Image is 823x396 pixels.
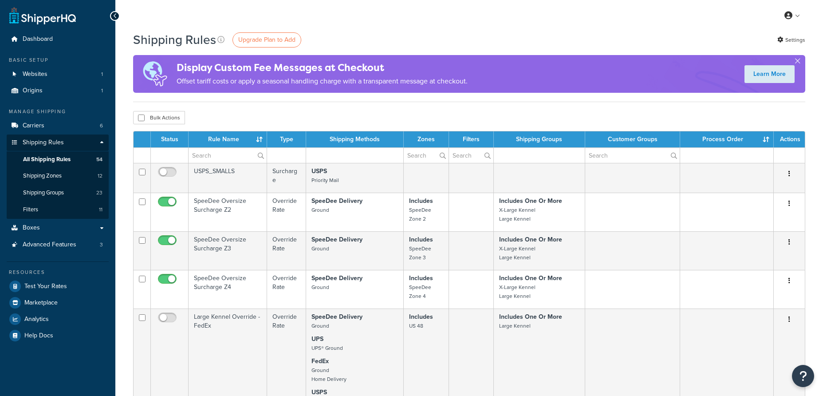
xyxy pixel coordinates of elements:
strong: Includes One Or More [499,312,562,321]
small: SpeeDee Zone 3 [409,245,431,261]
li: Shipping Rules [7,135,109,219]
input: Search [449,148,493,163]
span: Origins [23,87,43,95]
a: Advanced Features 3 [7,237,109,253]
th: Filters [449,131,494,147]
small: Priority Mail [311,176,339,184]
a: Analytics [7,311,109,327]
span: Help Docs [24,332,53,340]
td: SpeeDee Oversize Surcharge Z3 [189,231,267,270]
td: Override Rate [267,193,306,231]
strong: SpeeDee Delivery [311,196,362,206]
th: Process Order : activate to sort column ascending [680,131,774,147]
strong: Includes One Or More [499,235,562,244]
div: Manage Shipping [7,108,109,115]
th: Status [151,131,189,147]
li: Origins [7,83,109,99]
strong: Includes [409,235,433,244]
div: Basic Setup [7,56,109,64]
a: Filters 11 [7,202,109,218]
span: Advanced Features [23,241,76,249]
strong: SpeeDee Delivery [311,273,362,283]
div: Resources [7,269,109,276]
li: All Shipping Rules [7,151,109,168]
span: 3 [100,241,103,249]
button: Open Resource Center [792,365,814,387]
small: X-Large Kennel Large Kennel [499,245,536,261]
li: Shipping Groups [7,185,109,201]
td: SpeeDee Oversize Surcharge Z4 [189,270,267,309]
span: Analytics [24,316,49,323]
small: Ground [311,245,329,253]
small: UPS® Ground [311,344,343,352]
a: ShipperHQ Home [9,7,76,24]
button: Bulk Actions [133,111,185,124]
span: 23 [96,189,102,197]
small: X-Large Kennel Large Kennel [499,206,536,223]
th: Actions [774,131,805,147]
span: 1 [101,87,103,95]
small: Ground [311,206,329,214]
a: Websites 1 [7,66,109,83]
strong: Includes One Or More [499,196,562,206]
a: Test Your Rates [7,278,109,294]
input: Search [404,148,448,163]
a: Boxes [7,220,109,236]
small: X-Large Kennel Large Kennel [499,283,536,300]
strong: Includes [409,312,433,321]
a: Shipping Rules [7,135,109,151]
a: Shipping Groups 23 [7,185,109,201]
span: Carriers [23,122,44,130]
th: Shipping Groups [494,131,585,147]
span: Shipping Zones [23,172,62,180]
strong: Includes [409,196,433,206]
span: 54 [96,156,102,163]
td: Override Rate [267,270,306,309]
span: Filters [23,206,38,214]
a: Help Docs [7,328,109,344]
small: Ground [311,283,329,291]
span: Dashboard [23,36,53,43]
input: Search [189,148,267,163]
a: Dashboard [7,31,109,48]
p: Offset tariff costs or apply a seasonal handling charge with a transparent message at checkout. [177,75,468,87]
a: Settings [777,34,805,46]
th: Customer Groups [585,131,681,147]
th: Zones [404,131,449,147]
strong: SpeeDee Delivery [311,312,362,321]
a: Shipping Zones 12 [7,168,109,184]
strong: Includes One Or More [499,273,562,283]
a: Carriers 6 [7,118,109,134]
span: Shipping Rules [23,139,64,147]
strong: Includes [409,273,433,283]
th: Type [267,131,306,147]
span: Marketplace [24,299,58,307]
a: All Shipping Rules 54 [7,151,109,168]
td: USPS_SMALLS [189,163,267,193]
span: All Shipping Rules [23,156,71,163]
small: US 48 [409,322,423,330]
small: SpeeDee Zone 2 [409,206,431,223]
small: Large Kennel [499,322,531,330]
strong: USPS [311,166,327,176]
strong: FedEx [311,356,329,366]
span: Shipping Groups [23,189,64,197]
a: Origins 1 [7,83,109,99]
small: Ground [311,322,329,330]
h1: Shipping Rules [133,31,216,48]
span: Test Your Rates [24,283,67,290]
li: Websites [7,66,109,83]
a: Learn More [744,65,795,83]
li: Advanced Features [7,237,109,253]
span: 6 [100,122,103,130]
span: 12 [98,172,102,180]
input: Search [585,148,680,163]
td: SpeeDee Oversize Surcharge Z2 [189,193,267,231]
a: Marketplace [7,295,109,311]
a: Upgrade Plan to Add [232,32,301,48]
